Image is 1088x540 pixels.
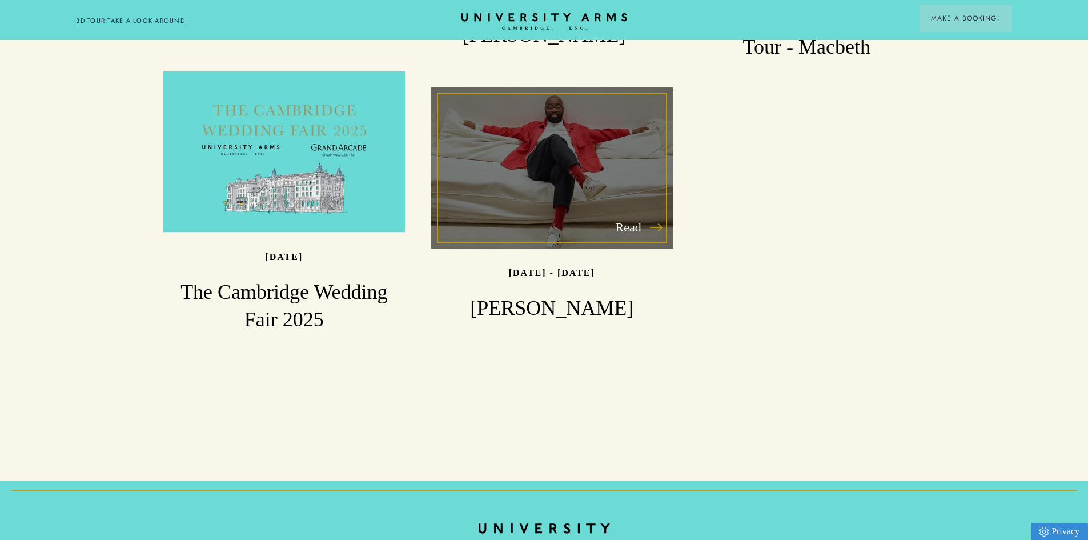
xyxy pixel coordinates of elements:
[163,279,405,334] h3: The Cambridge Wedding Fair 2025
[461,13,627,31] a: Home
[1031,523,1088,540] a: Privacy
[997,17,1001,21] img: Arrow icon
[920,5,1012,32] button: Make a BookingArrow icon
[76,16,185,26] a: 3D TOUR:TAKE A LOOK AROUND
[431,295,673,322] h3: [PERSON_NAME]
[163,71,405,334] a: image-76a666c791205a5b481a3cf653873a355df279d9-7084x3084-png [DATE] The Cambridge Wedding Fair 2025
[1039,527,1049,537] img: Privacy
[931,13,1001,23] span: Make a Booking
[431,87,673,322] a: Read image-63efcffb29ce67d5b9b5c31fb65ce327b57d730d-750x563-jpg [DATE] - [DATE] [PERSON_NAME]
[509,268,595,278] p: [DATE] - [DATE]
[265,252,303,262] p: [DATE]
